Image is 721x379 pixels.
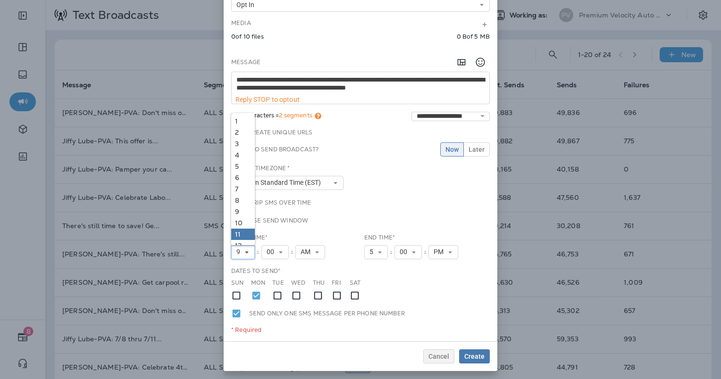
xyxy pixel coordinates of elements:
[301,248,314,256] span: AM
[428,245,458,259] button: PM
[272,279,284,287] label: Tue
[236,248,244,256] span: 9
[249,198,311,208] label: Drip SMS over time
[231,229,255,240] a: 11
[231,326,490,334] div: * Required
[231,165,290,172] label: Select Timezone
[440,142,464,157] button: Now
[434,248,447,256] span: PM
[261,245,289,259] button: 00
[445,146,459,153] span: Now
[452,53,471,72] button: Add in a premade template
[231,127,255,138] a: 2
[236,1,258,9] span: Opt In
[249,215,308,226] label: Use send window
[251,279,265,287] label: Mon
[231,33,264,41] p: 0 of 10 files
[231,206,255,217] a: 9
[231,112,321,121] span: 172* characters =
[471,53,490,72] button: Select an emoji
[231,19,251,27] label: Media
[231,149,255,161] a: 4
[231,161,255,172] a: 5
[388,245,394,259] div: :
[231,240,255,251] a: 12
[231,217,255,229] a: 10
[463,142,490,157] button: Later
[369,248,377,256] span: 5
[289,245,295,259] div: :
[313,279,325,287] label: Thu
[231,58,260,66] label: Message
[231,279,243,287] label: Sun
[332,279,341,287] label: Fri
[231,195,255,206] a: 8
[469,146,485,153] span: Later
[245,129,313,136] label: Create Unique URLs
[255,245,261,259] div: :
[457,33,490,41] p: 0 B of 5 MB
[459,349,490,363] button: Create
[400,248,411,256] span: 00
[231,172,255,183] a: 6
[267,248,278,256] span: 00
[428,353,449,360] span: Cancel
[231,245,255,259] button: 9
[394,245,422,259] button: 00
[423,349,454,363] button: Cancel
[236,179,325,187] span: Eastern Standard Time (EST)
[231,267,280,275] label: Dates to Send
[231,138,255,149] a: 3
[231,183,255,195] a: 7
[291,279,305,287] label: Wed
[279,111,312,119] span: 2 segments
[231,115,255,127] a: 1
[235,96,300,103] span: Reply STOP to optout
[350,279,360,287] label: Sat
[422,245,428,259] div: :
[249,308,405,319] label: Send only one SMS message per phone number
[231,146,319,153] label: When to send broadcast?
[231,176,344,190] button: Eastern Standard Time (EST)
[295,245,325,259] button: AM
[464,353,485,360] span: Create
[364,245,388,259] button: 5
[364,234,395,241] label: End Time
